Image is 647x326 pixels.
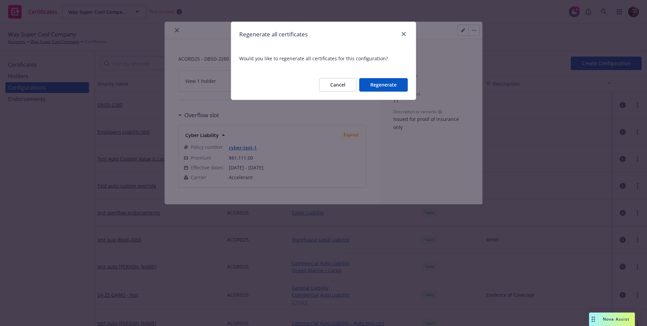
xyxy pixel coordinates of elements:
[231,47,416,70] span: Would you like to regenerate all certificates for this configuration?
[603,316,629,322] span: Nova Assist
[589,313,635,326] button: Nova Assist
[359,78,408,92] button: Regenerate
[589,313,597,326] div: Drag to move
[319,78,357,92] button: Cancel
